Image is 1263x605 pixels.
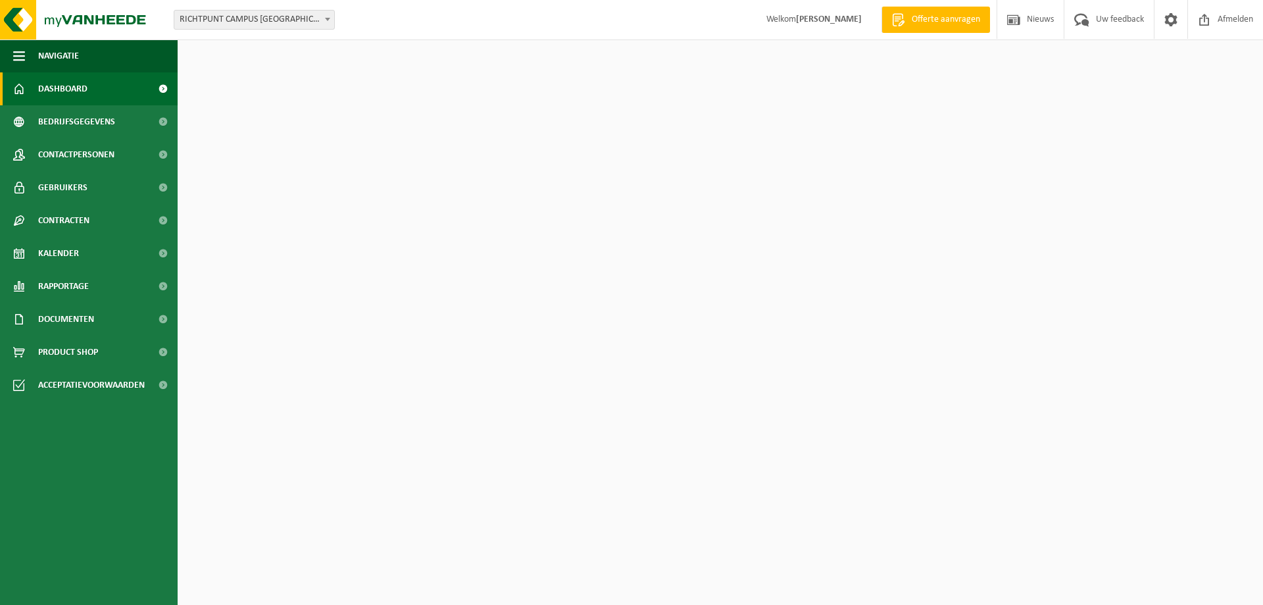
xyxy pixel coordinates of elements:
span: Contracten [38,204,89,237]
span: Product Shop [38,336,98,369]
span: Navigatie [38,39,79,72]
span: Dashboard [38,72,87,105]
a: Offerte aanvragen [881,7,990,33]
span: Documenten [38,303,94,336]
strong: [PERSON_NAME] [796,14,862,24]
span: Kalender [38,237,79,270]
span: Acceptatievoorwaarden [38,369,145,402]
span: Contactpersonen [38,138,114,171]
span: RICHTPUNT CAMPUS OUDENAARDE [174,10,335,30]
span: RICHTPUNT CAMPUS OUDENAARDE [174,11,334,29]
span: Bedrijfsgegevens [38,105,115,138]
span: Offerte aanvragen [908,13,983,26]
span: Gebruikers [38,171,87,204]
span: Rapportage [38,270,89,303]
